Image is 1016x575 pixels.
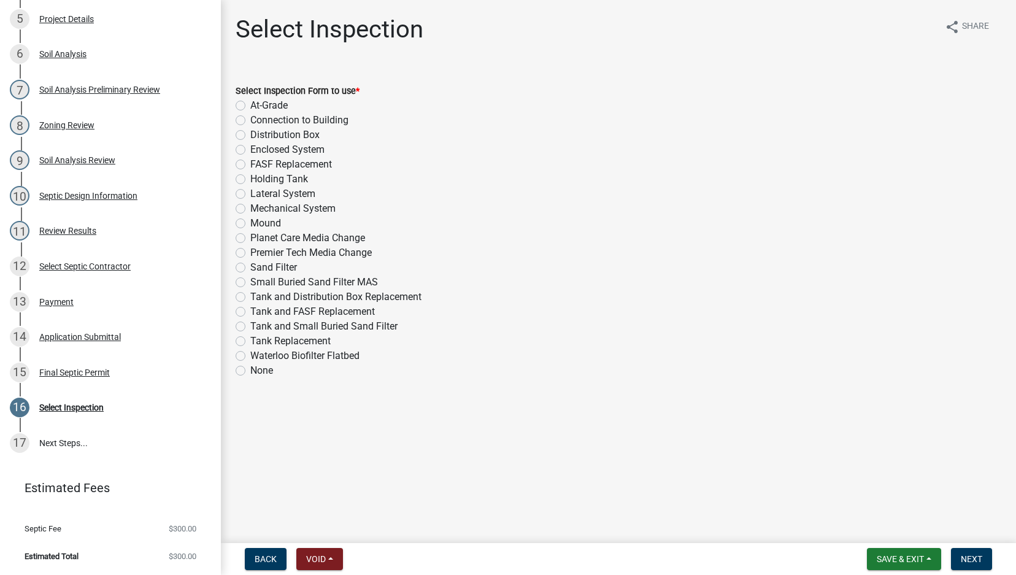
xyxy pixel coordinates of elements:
[39,333,121,341] div: Application Submittal
[250,290,421,304] label: Tank and Distribution Box Replacement
[10,80,29,99] div: 7
[10,292,29,312] div: 13
[250,201,336,216] label: Mechanical System
[945,20,960,34] i: share
[39,85,160,94] div: Soil Analysis Preliminary Review
[25,552,79,560] span: Estimated Total
[250,245,372,260] label: Premier Tech Media Change
[39,298,74,306] div: Payment
[250,216,281,231] label: Mound
[10,327,29,347] div: 14
[39,121,94,129] div: Zoning Review
[250,275,378,290] label: Small Buried Sand Filter MAS
[961,554,982,564] span: Next
[39,262,131,271] div: Select Septic Contractor
[10,433,29,453] div: 17
[250,128,320,142] label: Distribution Box
[250,363,273,378] label: None
[867,548,941,570] button: Save & Exit
[10,363,29,382] div: 15
[250,304,375,319] label: Tank and FASF Replacement
[236,15,423,44] h1: Select Inspection
[250,98,288,113] label: At-Grade
[296,548,343,570] button: Void
[250,172,308,187] label: Holding Tank
[250,349,360,363] label: Waterloo Biofilter Flatbed
[10,9,29,29] div: 5
[250,157,332,172] label: FASF Replacement
[10,257,29,276] div: 12
[255,554,277,564] span: Back
[10,44,29,64] div: 6
[250,142,325,157] label: Enclosed System
[250,334,331,349] label: Tank Replacement
[39,15,94,23] div: Project Details
[250,187,315,201] label: Lateral System
[962,20,989,34] span: Share
[25,525,61,533] span: Septic Fee
[10,186,29,206] div: 10
[245,548,287,570] button: Back
[877,554,924,564] span: Save & Exit
[306,554,326,564] span: Void
[10,476,201,500] a: Estimated Fees
[39,191,137,200] div: Septic Design Information
[39,368,110,377] div: Final Septic Permit
[250,260,297,275] label: Sand Filter
[39,226,96,235] div: Review Results
[250,319,398,334] label: Tank and Small Buried Sand Filter
[39,156,115,164] div: Soil Analysis Review
[10,115,29,135] div: 8
[169,552,196,560] span: $300.00
[39,50,87,58] div: Soil Analysis
[250,231,365,245] label: Planet Care Media Change
[10,150,29,170] div: 9
[236,87,360,96] label: Select Inspection Form to use
[10,398,29,417] div: 16
[169,525,196,533] span: $300.00
[951,548,992,570] button: Next
[250,113,348,128] label: Connection to Building
[935,15,999,39] button: shareShare
[39,403,104,412] div: Select Inspection
[10,221,29,241] div: 11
